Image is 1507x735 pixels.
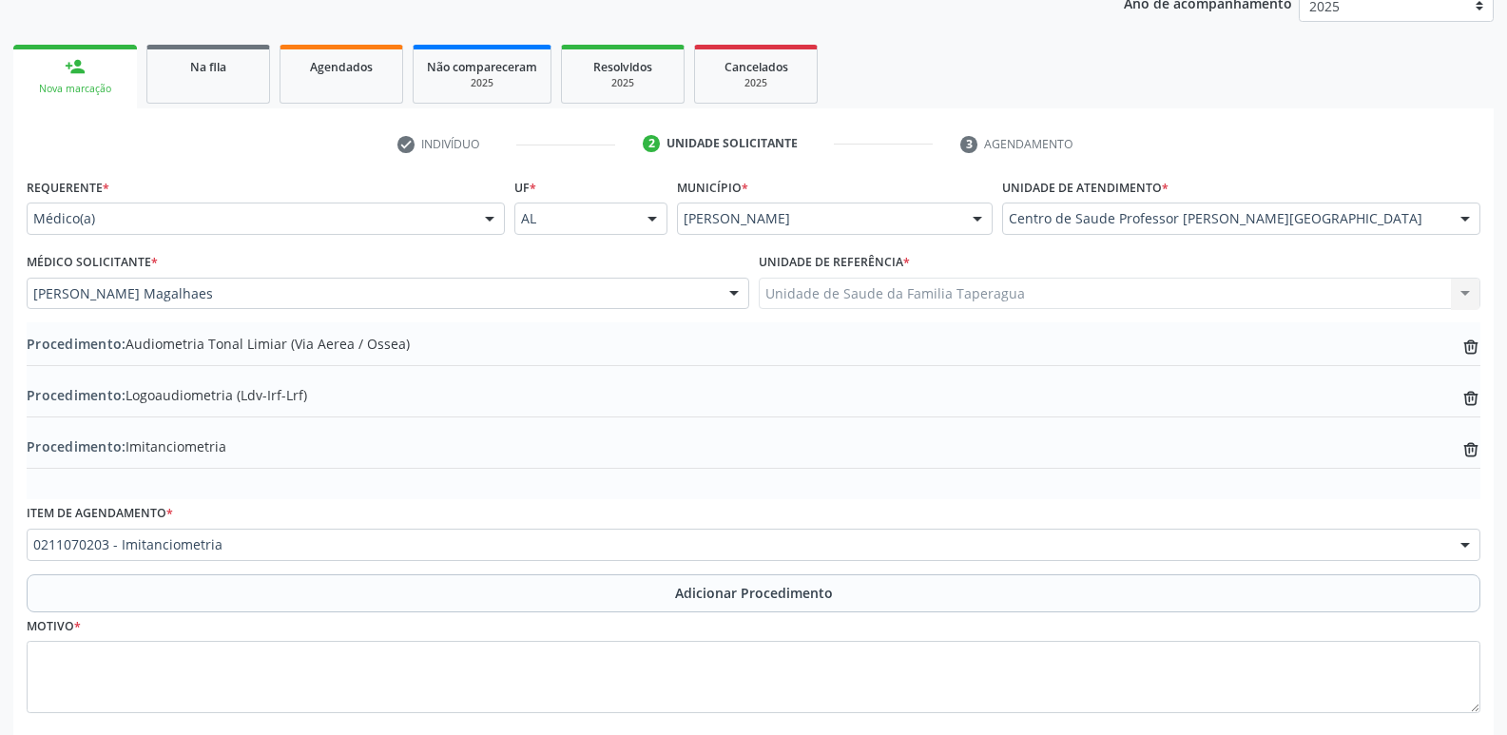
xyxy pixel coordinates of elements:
label: Unidade de referência [759,248,910,278]
div: 2025 [575,76,670,90]
span: Cancelados [725,59,788,75]
span: Não compareceram [427,59,537,75]
span: Médico(a) [33,209,466,228]
span: AL [521,209,628,228]
div: 2025 [427,76,537,90]
label: Unidade de atendimento [1002,173,1169,203]
span: Agendados [310,59,373,75]
span: Logoaudiometria (Ldv-Irf-Lrf) [27,385,307,405]
div: Nova marcação [27,82,124,96]
span: Audiometria Tonal Limiar (Via Aerea / Ossea) [27,334,410,354]
span: Na fila [190,59,226,75]
label: Motivo [27,612,81,642]
span: [PERSON_NAME] [684,209,954,228]
span: Resolvidos [593,59,652,75]
span: Procedimento: [27,437,126,455]
span: Adicionar Procedimento [675,583,833,603]
span: Imitanciometria [27,436,226,456]
div: 2 [643,135,660,152]
label: UF [514,173,536,203]
span: Centro de Saude Professor [PERSON_NAME][GEOGRAPHIC_DATA] [1009,209,1441,228]
span: [PERSON_NAME] Magalhaes [33,284,710,303]
label: Item de agendamento [27,499,173,529]
label: Requerente [27,173,109,203]
div: person_add [65,56,86,77]
div: Unidade solicitante [667,135,798,152]
div: 2025 [708,76,803,90]
span: Procedimento: [27,386,126,404]
span: Procedimento: [27,335,126,353]
label: Município [677,173,748,203]
span: 0211070203 - Imitanciometria [33,535,1441,554]
label: Médico Solicitante [27,248,158,278]
button: Adicionar Procedimento [27,574,1480,612]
